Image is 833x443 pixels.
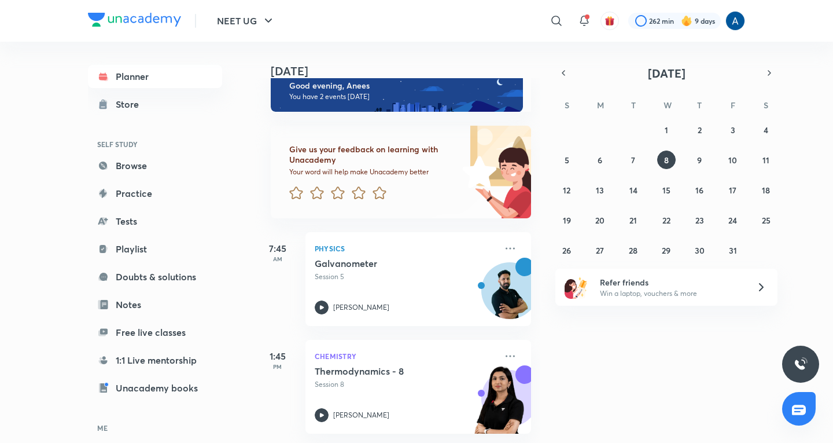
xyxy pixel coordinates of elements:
[315,272,496,282] p: Session 5
[289,144,458,165] h6: Give us your feedback on learning with Unacademy
[695,245,705,256] abbr: October 30, 2025
[88,182,222,205] a: Practice
[88,13,181,30] a: Company Logo
[255,349,301,363] h5: 1:45
[690,181,709,199] button: October 16, 2025
[333,410,389,420] p: [PERSON_NAME]
[728,155,737,166] abbr: October 10, 2025
[695,215,704,226] abbr: October 23, 2025
[762,185,770,196] abbr: October 18, 2025
[315,349,496,363] p: Chemistry
[764,100,768,111] abbr: Saturday
[255,363,301,370] p: PM
[289,167,458,177] p: Your word will help make Unacademy better
[558,211,576,229] button: October 19, 2025
[591,181,609,199] button: October 13, 2025
[565,155,569,166] abbr: October 5, 2025
[729,245,737,256] abbr: October 31, 2025
[423,126,531,218] img: feedback_image
[210,9,282,32] button: NEET UG
[597,100,604,111] abbr: Monday
[690,241,709,259] button: October 30, 2025
[690,211,709,229] button: October 23, 2025
[88,237,222,261] a: Playlist
[558,181,576,199] button: October 12, 2025
[88,134,222,154] h6: SELF STUDY
[289,92,513,101] p: You have 2 events [DATE]
[657,211,676,229] button: October 22, 2025
[558,241,576,259] button: October 26, 2025
[764,125,768,136] abbr: October 4, 2025
[728,215,737,226] abbr: October 24, 2025
[315,258,459,269] h5: Galvanometer
[695,185,703,196] abbr: October 16, 2025
[600,12,619,30] button: avatar
[482,269,537,324] img: Avatar
[563,185,570,196] abbr: October 12, 2025
[697,155,702,166] abbr: October 9, 2025
[664,100,672,111] abbr: Wednesday
[255,255,301,262] p: AM
[624,181,643,199] button: October 14, 2025
[116,97,146,111] div: Store
[600,276,742,288] h6: Refer friends
[662,215,670,226] abbr: October 22, 2025
[731,100,735,111] abbr: Friday
[624,241,643,259] button: October 28, 2025
[315,365,459,377] h5: Thermodynamics - 8
[665,125,668,136] abbr: October 1, 2025
[662,185,670,196] abbr: October 15, 2025
[315,241,496,255] p: Physics
[724,241,742,259] button: October 31, 2025
[88,13,181,27] img: Company Logo
[681,15,692,27] img: streak
[255,241,301,255] h5: 7:45
[88,376,222,400] a: Unacademy books
[629,185,637,196] abbr: October 14, 2025
[333,302,389,313] p: [PERSON_NAME]
[690,151,709,169] button: October 9, 2025
[657,151,676,169] button: October 8, 2025
[88,65,222,88] a: Planner
[631,155,635,166] abbr: October 7, 2025
[648,65,685,81] span: [DATE]
[88,418,222,438] h6: ME
[662,245,670,256] abbr: October 29, 2025
[698,125,702,136] abbr: October 2, 2025
[271,64,543,78] h4: [DATE]
[724,181,742,199] button: October 17, 2025
[624,151,643,169] button: October 7, 2025
[757,120,775,139] button: October 4, 2025
[562,245,571,256] abbr: October 26, 2025
[596,245,604,256] abbr: October 27, 2025
[762,215,771,226] abbr: October 25, 2025
[724,151,742,169] button: October 10, 2025
[598,155,602,166] abbr: October 6, 2025
[315,379,496,390] p: Session 8
[88,293,222,316] a: Notes
[88,321,222,344] a: Free live classes
[572,65,761,81] button: [DATE]
[605,16,615,26] img: avatar
[724,120,742,139] button: October 3, 2025
[565,276,588,299] img: referral
[724,211,742,229] button: October 24, 2025
[563,215,571,226] abbr: October 19, 2025
[631,100,636,111] abbr: Tuesday
[88,154,222,177] a: Browse
[289,80,513,91] h6: Good evening, Anees
[591,241,609,259] button: October 27, 2025
[629,245,637,256] abbr: October 28, 2025
[757,181,775,199] button: October 18, 2025
[591,151,609,169] button: October 6, 2025
[271,70,523,112] img: evening
[757,151,775,169] button: October 11, 2025
[596,185,604,196] abbr: October 13, 2025
[729,185,736,196] abbr: October 17, 2025
[629,215,637,226] abbr: October 21, 2025
[595,215,605,226] abbr: October 20, 2025
[657,241,676,259] button: October 29, 2025
[664,155,669,166] abbr: October 8, 2025
[88,349,222,372] a: 1:1 Live mentorship
[88,265,222,288] a: Doubts & solutions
